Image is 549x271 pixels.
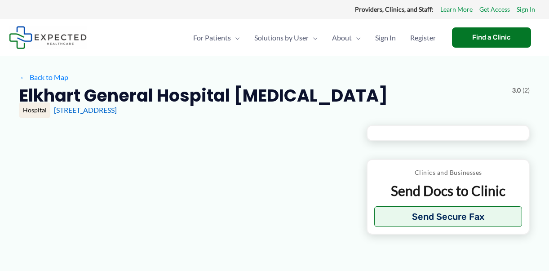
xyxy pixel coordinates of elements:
span: Register [410,22,436,53]
span: For Patients [193,22,231,53]
span: Sign In [375,22,396,53]
a: For PatientsMenu Toggle [186,22,247,53]
a: [STREET_ADDRESS] [54,106,117,114]
span: About [332,22,352,53]
img: Expected Healthcare Logo - side, dark font, small [9,26,87,49]
h2: Elkhart General Hospital [MEDICAL_DATA] [19,84,388,107]
a: ←Back to Map [19,71,68,84]
a: Find a Clinic [452,27,531,48]
span: Menu Toggle [309,22,318,53]
nav: Primary Site Navigation [186,22,443,53]
span: 3.0 [512,84,521,96]
span: Solutions by User [254,22,309,53]
a: Solutions by UserMenu Toggle [247,22,325,53]
span: (2) [522,84,530,96]
button: Send Secure Fax [374,206,522,227]
a: Register [403,22,443,53]
a: AboutMenu Toggle [325,22,368,53]
div: Hospital [19,102,50,118]
span: Menu Toggle [231,22,240,53]
p: Clinics and Businesses [374,167,522,178]
span: Menu Toggle [352,22,361,53]
a: Learn More [440,4,473,15]
span: ← [19,73,28,81]
a: Sign In [517,4,535,15]
strong: Providers, Clinics, and Staff: [355,5,434,13]
a: Get Access [479,4,510,15]
p: Send Docs to Clinic [374,182,522,200]
a: Sign In [368,22,403,53]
